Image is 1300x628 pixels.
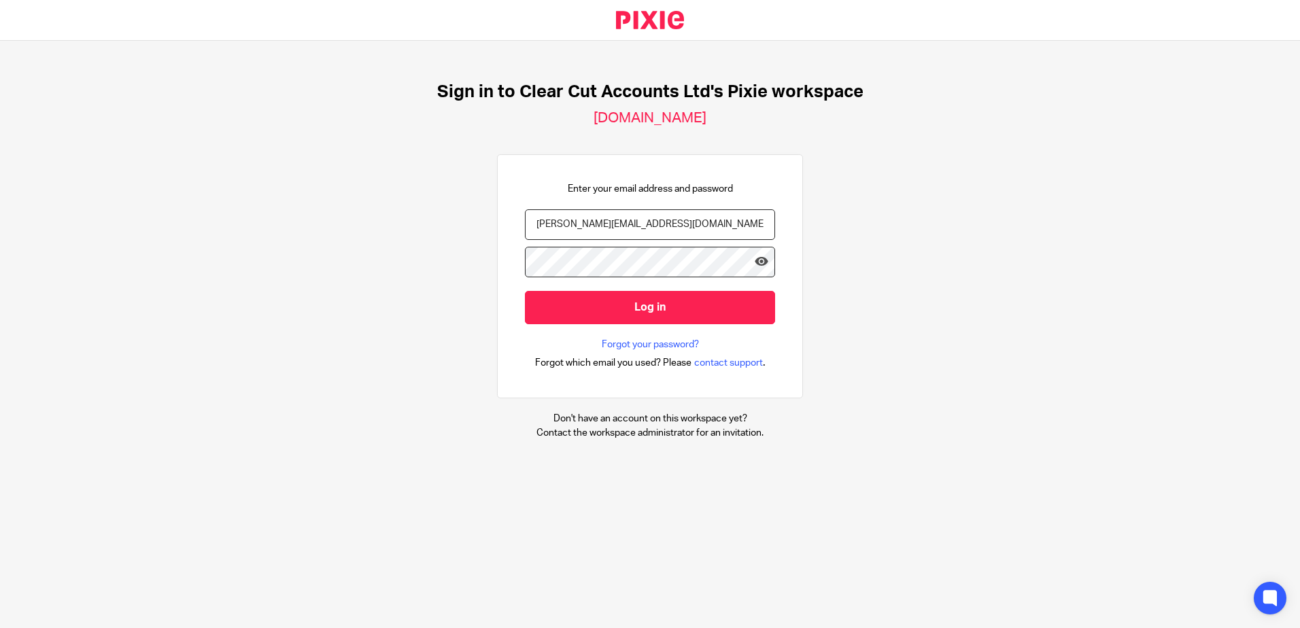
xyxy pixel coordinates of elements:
p: Contact the workspace administrator for an invitation. [536,426,764,440]
div: . [535,355,766,370]
span: Forgot which email you used? Please [535,356,691,370]
a: Forgot your password? [602,338,699,351]
p: Don't have an account on this workspace yet? [536,412,764,425]
h1: Sign in to Clear Cut Accounts Ltd's Pixie workspace [437,82,863,103]
p: Enter your email address and password [568,182,733,196]
h2: [DOMAIN_NAME] [594,109,706,127]
input: Log in [525,291,775,324]
span: contact support [694,356,763,370]
input: name@example.com [525,209,775,240]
